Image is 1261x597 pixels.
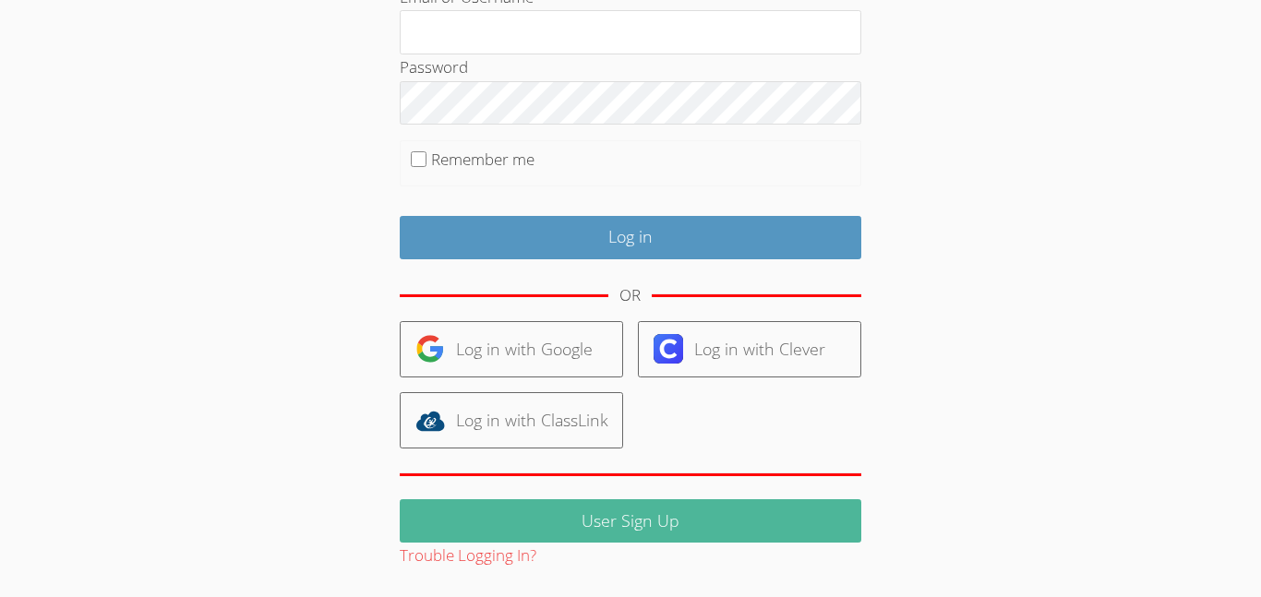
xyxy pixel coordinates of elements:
[400,392,623,448] a: Log in with ClassLink
[415,406,445,436] img: classlink-logo-d6bb404cc1216ec64c9a2012d9dc4662098be43eaf13dc465df04b49fa7ab582.svg
[654,334,683,364] img: clever-logo-6eab21bc6e7a338710f1a6ff85c0baf02591cd810cc4098c63d3a4b26e2feb20.svg
[415,334,445,364] img: google-logo-50288ca7cdecda66e5e0955fdab243c47b7ad437acaf1139b6f446037453330a.svg
[400,56,468,78] label: Password
[638,321,861,377] a: Log in with Clever
[400,216,861,259] input: Log in
[619,282,641,309] div: OR
[431,149,534,170] label: Remember me
[400,543,536,569] button: Trouble Logging In?
[400,499,861,543] a: User Sign Up
[400,321,623,377] a: Log in with Google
